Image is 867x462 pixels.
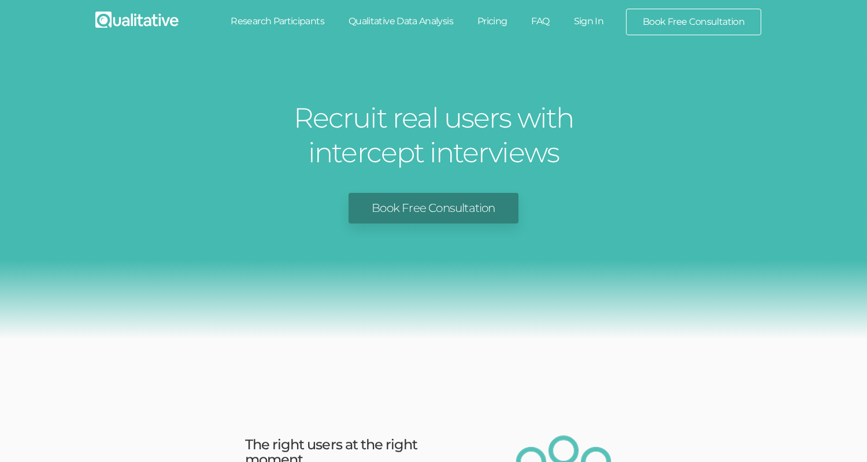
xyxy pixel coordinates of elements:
[562,9,616,34] a: Sign In
[95,12,179,28] img: Qualitative
[336,9,465,34] a: Qualitative Data Analysis
[627,9,761,35] a: Book Free Consultation
[218,9,336,34] a: Research Participants
[809,407,867,462] iframe: Chat Widget
[349,193,518,223] a: Book Free Consultation
[519,9,561,34] a: FAQ
[260,100,607,170] h1: Recruit real users with intercept interviews
[465,9,520,34] a: Pricing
